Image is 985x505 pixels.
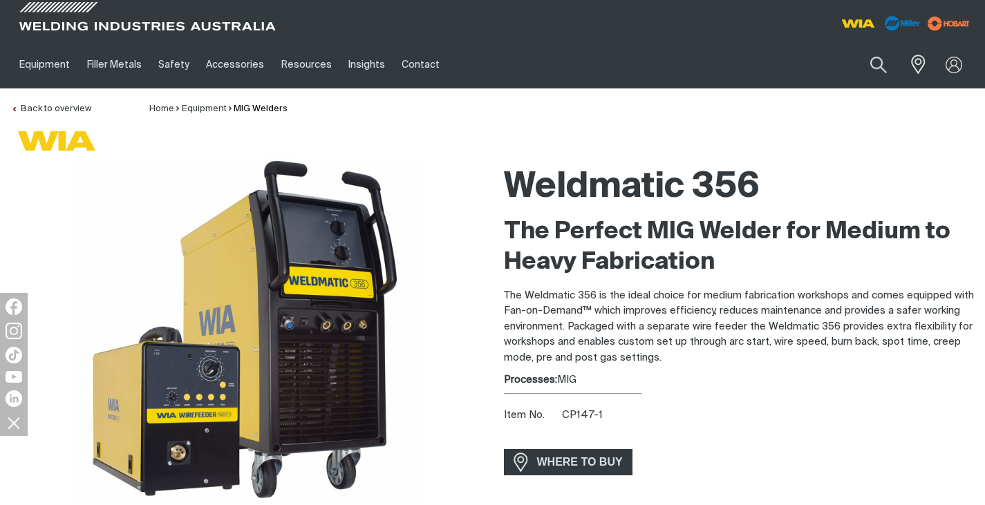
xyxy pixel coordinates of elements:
input: Product name or item number... [838,48,902,81]
strong: Processes: [504,374,557,385]
span: CP147-1 [562,410,603,420]
a: Resources [273,41,340,88]
span: Item No. [504,408,560,423]
a: WHERE TO BUY [504,449,633,475]
a: MIG Welders [234,104,288,113]
h1: Weldmatic 356 [504,165,975,210]
a: Back to overview of MIG Welders [11,104,91,113]
a: Insights [340,41,393,88]
a: Accessories [198,41,272,88]
img: hide socials [2,411,26,435]
a: Home [149,104,174,113]
img: Facebook [6,298,22,315]
nav: Breadcrumb [149,102,288,116]
img: Instagram [6,323,22,339]
button: Search products [855,48,902,81]
a: Equipment [11,41,78,88]
a: Contact [393,41,448,88]
img: YouTube [6,371,22,383]
a: Safety [150,41,198,88]
a: Equipment [182,104,227,113]
p: The Weldmatic 356 is the ideal choice for medium fabrication workshops and comes equipped with Fa... [504,288,975,366]
h2: The Perfect MIG Welder for Medium to Heavy Fabrication [504,217,975,278]
img: LinkedIn [6,390,22,407]
img: TikTok [6,347,22,363]
nav: Main [11,41,733,88]
span: WHERE TO BUY [528,451,632,473]
a: Filler Metals [78,41,149,88]
img: miller [923,13,974,34]
img: Weldmatic 356 [73,158,419,504]
div: MIG [504,372,975,388]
